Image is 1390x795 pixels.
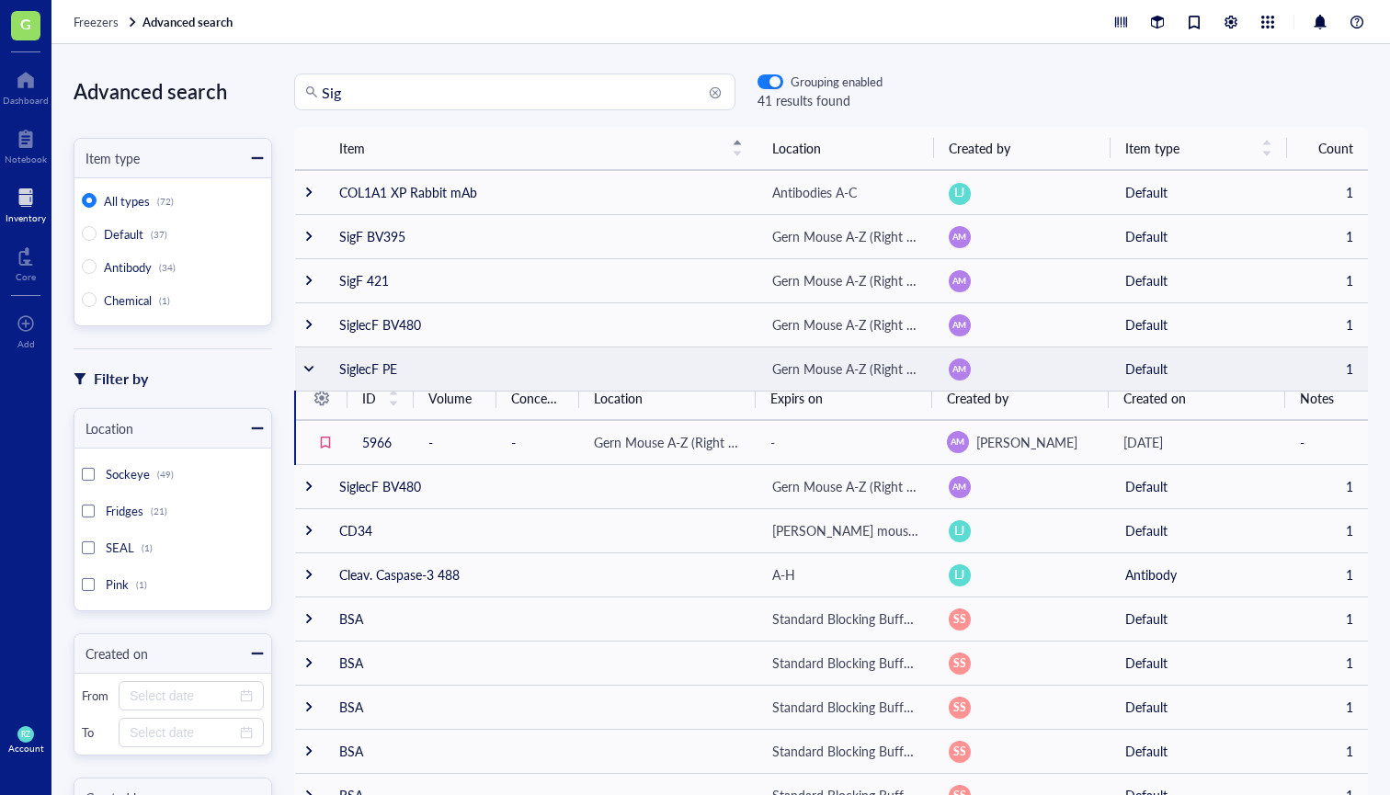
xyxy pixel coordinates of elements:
span: Sockeye [106,465,150,483]
td: SiglecF PE [325,346,758,391]
div: Advanced search [74,74,272,108]
td: 1 [1287,685,1368,729]
span: Item type [1125,138,1250,158]
span: All types [104,192,150,210]
td: Default [1111,464,1287,508]
th: Location [579,377,756,420]
td: - [496,420,579,464]
span: Freezers [74,13,119,30]
td: 1 [1287,258,1368,302]
input: Select date [130,722,236,743]
td: 1 [1287,729,1368,773]
div: Filter by [94,367,148,391]
th: Created on [1109,377,1285,420]
div: Core [16,271,36,282]
div: (1) [136,579,147,590]
th: Created by [934,127,1111,170]
span: AM [952,319,966,332]
div: Dashboard [3,95,49,106]
th: ID [347,377,414,420]
td: 1 [1287,596,1368,641]
span: LJ [954,185,964,201]
td: - [414,420,496,464]
td: SigF 421 [325,258,758,302]
div: (1) [159,295,170,306]
th: Item [325,127,758,170]
td: BSA [325,729,758,773]
td: Default [1111,508,1287,552]
td: 1 [1287,552,1368,596]
div: From [82,687,111,704]
a: Dashboard [3,65,49,106]
div: A-H [772,564,795,585]
div: 41 results found [758,90,883,110]
div: [PERSON_NAME] mouse Abs purified [772,520,919,540]
td: Default [1111,346,1287,391]
td: SigF BV395 [325,214,758,258]
div: Created on [74,643,148,664]
input: Select date [130,686,236,706]
td: BSA [325,596,758,641]
span: Fridges [106,502,143,519]
th: Expirs on [756,377,932,420]
div: Standard Blocking Buffer reagents [772,653,919,673]
div: Account [8,743,44,754]
span: Default [104,225,143,243]
span: Item [339,138,721,158]
th: Notes [1285,377,1368,420]
span: AM [952,481,966,494]
th: Concentration [496,377,579,420]
td: 1 [1287,170,1368,214]
th: Created by [932,377,1109,420]
td: Default [1111,685,1287,729]
div: (1) [142,542,153,553]
td: 1 [1287,464,1368,508]
span: AM [952,363,966,376]
span: [PERSON_NAME] [976,433,1077,451]
span: RZ [21,730,30,739]
div: Gern Mouse A-Z (Right Half) [772,476,919,496]
div: Item type [74,148,140,168]
th: Volume [414,377,496,420]
div: Grouping enabled [791,74,883,90]
a: Inventory [6,183,46,223]
div: To [82,724,111,741]
td: CD34 [325,508,758,552]
span: Chemical [104,291,152,309]
td: Default [1111,170,1287,214]
span: LJ [954,523,964,539]
span: AM [952,275,966,288]
div: Notebook [5,153,47,165]
div: Add [17,338,35,349]
a: Freezers [74,14,139,30]
span: ID [362,388,377,408]
div: Gern Mouse A-Z (Right Half) [594,432,741,452]
th: Count [1287,127,1368,170]
span: AM [952,231,966,244]
span: AM [951,436,964,449]
td: Default [1111,214,1287,258]
td: SiglecF BV480 [325,464,758,508]
div: Gern Mouse A-Z (Right Half) [772,314,919,335]
td: 1 [1287,346,1368,391]
td: - [1285,420,1368,464]
div: Standard Blocking Buffer reagents [772,741,919,761]
td: 1 [1287,641,1368,685]
span: G [20,12,31,35]
a: Notebook [5,124,47,165]
div: Gern Mouse A-Z (Right Half) [772,226,919,246]
span: SS [953,744,966,760]
span: SEAL [106,539,134,556]
td: Default [1111,729,1287,773]
div: Location [74,418,133,438]
div: Inventory [6,212,46,223]
td: 5966 [347,420,414,464]
span: Pink [106,575,129,593]
div: [DATE] [1123,432,1270,452]
td: Default [1111,302,1287,346]
span: SS [953,611,966,628]
div: Gern Mouse A-Z (Right Half) [772,358,919,379]
td: COL1A1 XP Rabbit mAb [325,170,758,214]
a: Core [16,242,36,282]
div: - [770,432,917,452]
